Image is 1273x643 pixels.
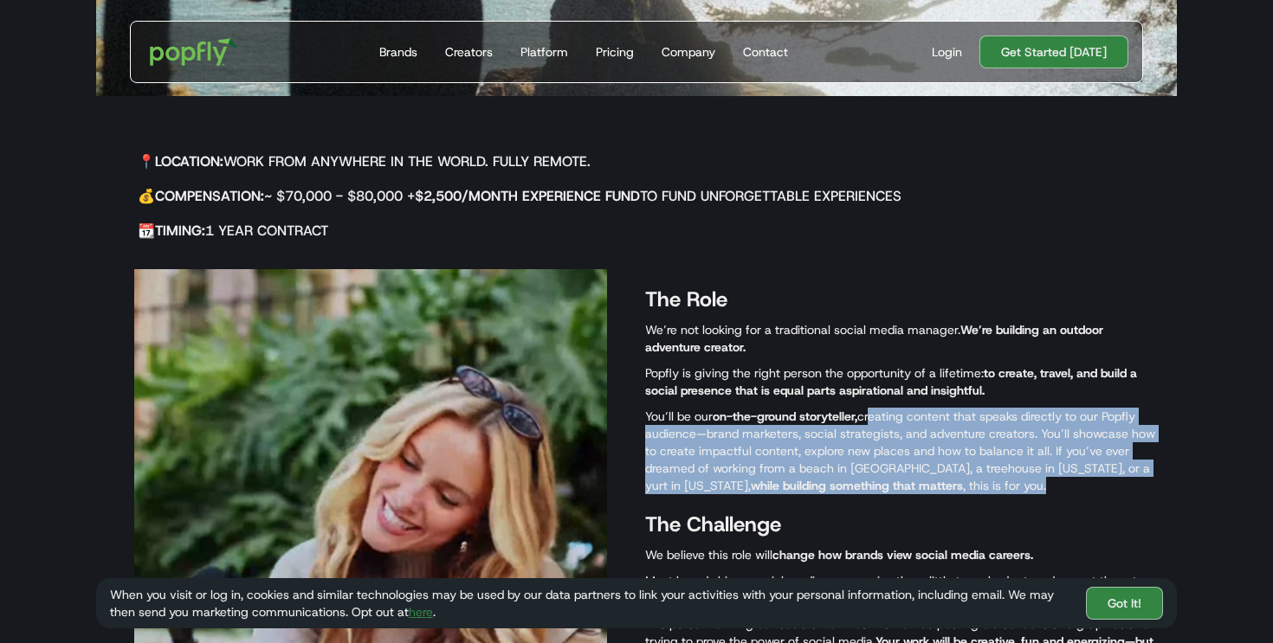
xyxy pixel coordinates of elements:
strong: We’re building an outdoor adventure creator. [645,322,1103,355]
a: here [409,604,433,620]
strong: Compensation: [155,187,264,205]
p: Popfly is giving the right person the opportunity of a lifetime: [645,364,1160,399]
a: Creators [438,22,500,82]
div: Login [932,43,962,61]
a: Get Started [DATE] [979,35,1128,68]
div: Contact [743,43,788,61]
div: Pricing [596,43,634,61]
p: You’ll be our creating content that speaks directly to our Popfly audience—brand marketers, socia... [645,408,1160,494]
div: Creators [445,43,493,61]
a: Company [655,22,722,82]
strong: The Role [645,286,727,313]
div: Company [662,43,715,61]
p: We’re not looking for a traditional social media manager. [645,321,1160,356]
strong: The Challenge [645,511,781,538]
a: home [138,26,249,78]
a: Contact [736,22,795,82]
a: Pricing [589,22,641,82]
strong: change how brands view social media careers. [772,547,1033,563]
a: Brands [372,22,424,82]
div: Platform [520,43,568,61]
a: Platform [514,22,575,82]
h5: 📍 Work from anywhere in the world. Fully remote. [138,151,927,172]
strong: while building something that matters [751,478,963,493]
h5: 💰 ~ $70,000 - $80,000 + to fund unforgettable experiences [138,186,927,207]
a: Login [925,43,969,61]
h5: 📆 1 year contract [138,221,927,241]
strong: Location: [155,152,223,170]
strong: on-the-ground storyteller, [713,408,857,424]
strong: Timing: [155,222,205,240]
div: Brands [379,43,417,61]
strong: to create, travel, and build a social presence that is equal parts aspirational and insightful. [645,365,1137,398]
div: When you visit or log in, cookies and similar technologies may be used by our data partners to li... [110,586,1072,620]
p: We believe this role will [645,546,1160,563]
strong: $2,500/month Experience Fund [415,187,640,205]
a: Got It! [1086,587,1163,620]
